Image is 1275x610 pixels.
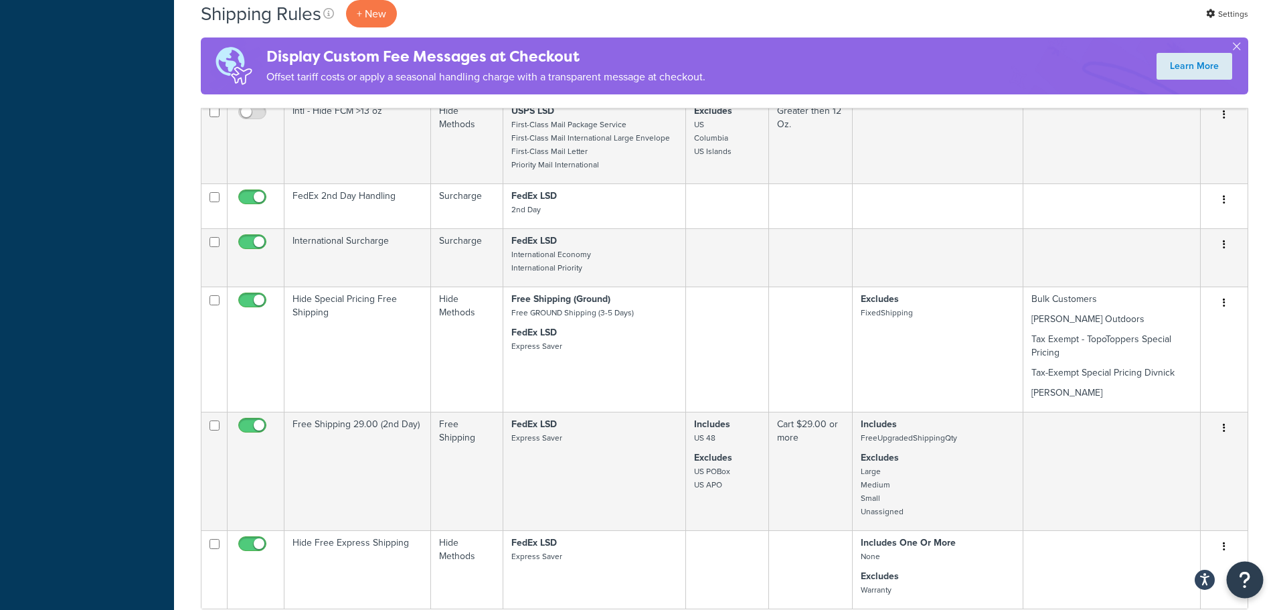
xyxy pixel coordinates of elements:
strong: Excludes [861,569,899,583]
strong: Free Shipping (Ground) [511,292,610,306]
h4: Display Custom Fee Messages at Checkout [266,46,705,68]
small: Large Medium Small Unassigned [861,465,904,518]
strong: Includes One Or More [861,536,956,550]
td: Intl - Hide FCM >13 oz [284,98,431,183]
h1: Shipping Rules [201,1,321,27]
strong: FedEx LSD [511,417,557,431]
small: Express Saver [511,550,562,562]
strong: USPS LSD [511,104,554,118]
strong: Excludes [861,451,899,465]
small: Free GROUND Shipping (3-5 Days) [511,307,634,319]
small: Express Saver [511,340,562,352]
small: US 48 [694,432,715,444]
small: Warranty [861,584,891,596]
td: Surcharge [431,228,503,287]
strong: FedEx LSD [511,536,557,550]
td: Hide Methods [431,530,503,609]
td: Greater then 12 Oz. [769,98,853,183]
p: Tax-Exempt Special Pricing Divnick [1031,366,1192,380]
small: FreeUpgradedShippingQty [861,432,957,444]
p: Tax Exempt - TopoToppers Special Pricing [1031,333,1192,360]
strong: Excludes [861,292,899,306]
small: US Columbia US Islands [694,119,732,157]
td: FedEx 2nd Day Handling [284,183,431,228]
strong: Excludes [694,104,732,118]
td: Free Shipping 29.00 (2nd Day) [284,412,431,530]
td: Surcharge [431,183,503,228]
small: FixedShipping [861,307,913,319]
a: Settings [1206,5,1248,23]
img: duties-banner-06bc72dcb5fe05cb3f9472aba00be2ae8eb53ab6f0d8bb03d382ba314ac3c341.png [201,37,266,94]
strong: FedEx LSD [511,189,557,203]
td: Cart $29.00 or more [769,412,853,530]
strong: Excludes [694,451,732,465]
strong: FedEx LSD [511,234,557,248]
td: Hide Free Express Shipping [284,530,431,609]
small: 2nd Day [511,204,541,216]
small: None [861,550,880,562]
a: Learn More [1157,53,1232,80]
td: Hide Methods [431,287,503,412]
small: International Economy International Priority [511,248,591,274]
td: Free Shipping [431,412,503,530]
p: [PERSON_NAME] [1031,386,1192,400]
td: Hide Special Pricing Free Shipping [284,287,431,412]
small: US POBox US APO [694,465,730,491]
p: Offset tariff costs or apply a seasonal handling charge with a transparent message at checkout. [266,68,705,86]
td: International Surcharge [284,228,431,287]
td: Bulk Customers [1023,287,1201,412]
button: Open Resource Center [1227,562,1264,599]
strong: FedEx LSD [511,325,557,339]
strong: Includes [861,417,897,431]
small: First-Class Mail Package Service First-Class Mail International Large Envelope First-Class Mail L... [511,119,670,171]
td: Hide Methods [431,98,503,183]
strong: Includes [694,417,730,431]
small: Express Saver [511,432,562,444]
p: [PERSON_NAME] Outdoors [1031,313,1192,326]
